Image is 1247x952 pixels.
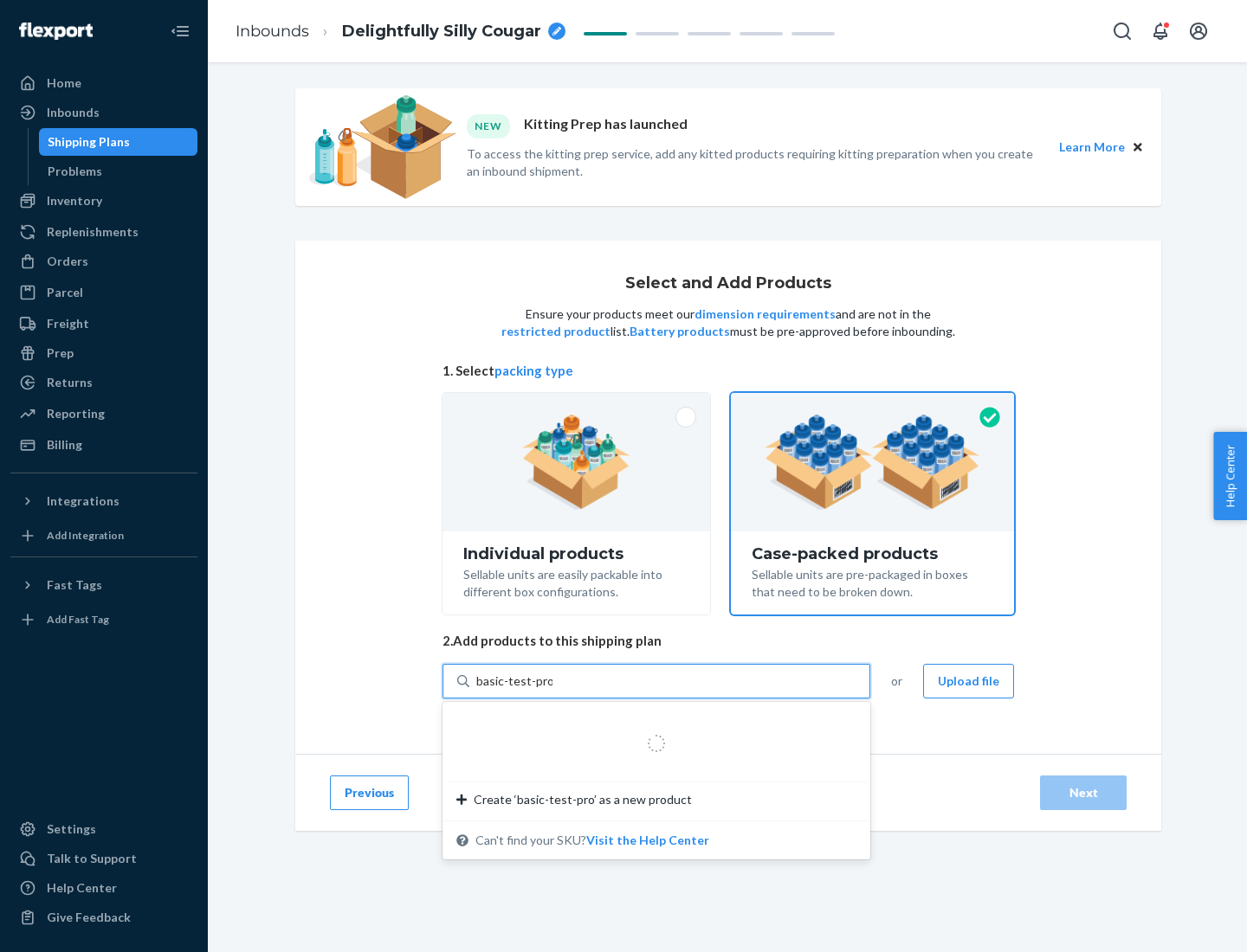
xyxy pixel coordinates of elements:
[1143,14,1178,48] button: Open notifications
[10,522,197,550] a: Add Integration
[1059,138,1125,157] button: Learn More
[467,114,510,138] div: NEW
[891,672,902,690] span: or
[463,545,689,563] div: Individual products
[10,606,197,634] a: Add Fast Tag
[47,253,88,270] div: Orders
[47,909,131,926] div: Give Feedback
[236,22,309,41] a: Inbounds
[10,400,197,428] a: Reporting
[923,664,1014,698] button: Upload file
[10,69,197,97] a: Home
[330,775,409,810] button: Previous
[10,845,197,872] a: Talk to Support
[10,339,197,367] a: Prep
[625,275,831,293] h1: Select and Add Products
[47,344,74,362] div: Prep
[630,323,730,340] button: Battery products
[39,128,198,156] a: Shipping Plans
[10,487,197,515] button: Integrations
[48,133,130,151] div: Shipping Plans
[1128,138,1147,157] button: Close
[47,104,100,121] div: Inbounds
[10,248,197,275] a: Orders
[10,571,197,599] button: Fast Tags
[48,163,102,180] div: Problems
[10,815,197,843] a: Settings
[501,323,611,340] button: restricted product
[163,14,197,48] button: Close Navigation
[47,405,105,422] div: Reporting
[47,850,137,867] div: Talk to Support
[476,672,552,690] input: Create ‘basic-test-pro’ as a new productCan't find your SKU?Visit the Help Center
[10,874,197,902] a: Help Center
[765,415,980,510] img: case-pack.59cecea509d18c883b923b81aeac6d0b.png
[752,545,993,563] div: Case-packed products
[10,279,197,306] a: Parcel
[467,145,1043,180] p: To access the kitting prep service, add any kitted products requiring kitting preparation when yo...
[1181,14,1216,48] button: Open account menu
[47,528,124,543] div: Add Integration
[10,904,197,931] button: Give Feedback
[47,492,120,510] div: Integrations
[19,23,93,40] img: Flexport logo
[475,832,709,849] span: Can't find your SKU?
[47,612,109,627] div: Add Fast Tag
[1105,14,1140,48] button: Open Search Box
[47,192,102,209] div: Inventory
[494,362,573,380] button: packing type
[524,114,688,138] p: Kitting Prep has launched
[10,431,197,459] a: Billing
[10,369,197,396] a: Returns
[1055,784,1112,801] div: Next
[342,21,541,43] span: Delightfully Silly Cougar
[500,306,957,340] p: Ensure your products meet our and are not in the list. must be pre-approved before inbounding.
[47,436,82,453] div: Billing
[695,306,836,323] button: dimension requirements
[522,415,630,510] img: individual-pack.facf35554cb0f1810c75b2bd6df2d64e.png
[47,223,139,241] div: Replenishments
[47,879,117,897] div: Help Center
[10,218,197,246] a: Replenishments
[47,374,93,391] div: Returns
[47,820,96,838] div: Settings
[47,576,102,594] div: Fast Tags
[222,6,579,57] ol: breadcrumbs
[47,284,83,301] div: Parcel
[752,563,993,601] div: Sellable units are pre-packaged in boxes that need to be broken down.
[47,315,89,332] div: Freight
[463,563,689,601] div: Sellable units are easily packable into different box configurations.
[443,362,1014,380] span: 1. Select
[443,632,1014,650] span: 2. Add products to this shipping plan
[47,74,81,92] div: Home
[474,791,692,808] span: Create ‘basic-test-pro’ as a new product
[39,158,198,185] a: Problems
[1040,775,1127,810] button: Next
[10,99,197,126] a: Inbounds
[586,832,709,849] button: Create ‘basic-test-pro’ as a new productCan't find your SKU?
[10,310,197,338] a: Freight
[10,187,197,215] a: Inventory
[1213,432,1247,520] button: Help Center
